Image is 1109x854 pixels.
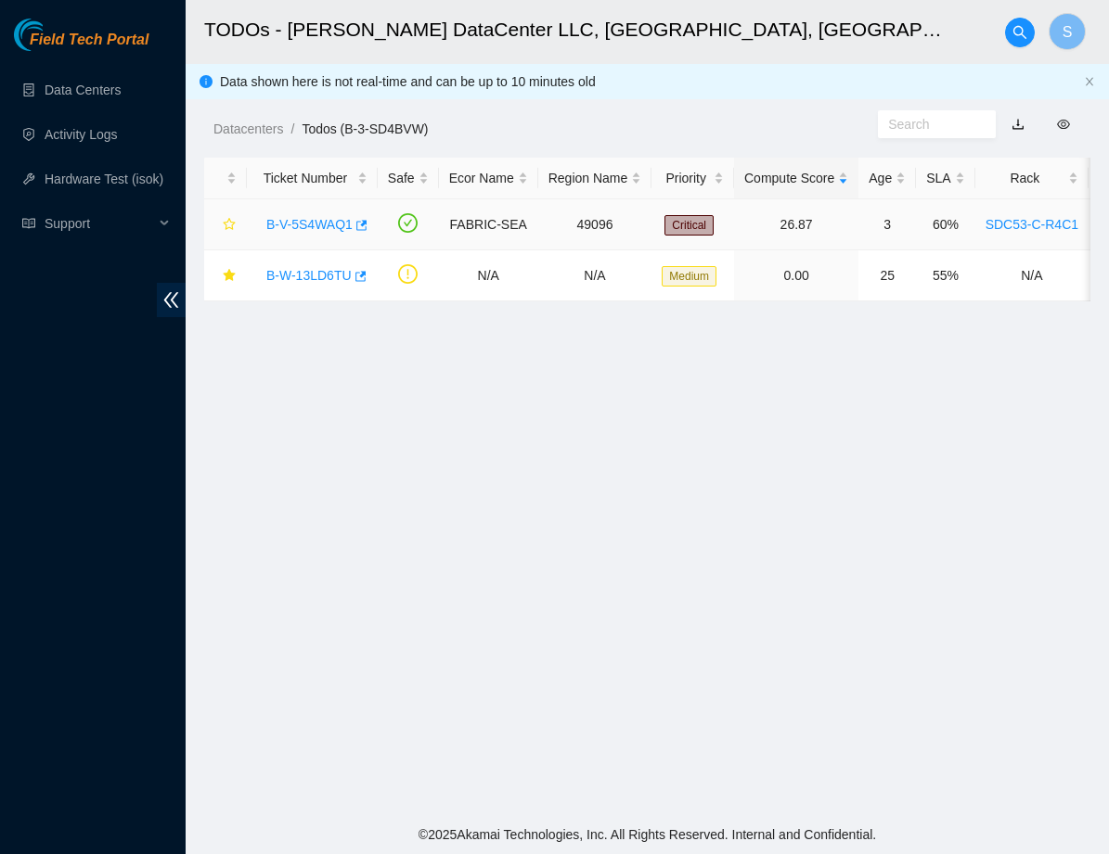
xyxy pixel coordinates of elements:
[266,217,353,232] a: B-V-5S4WAQ1
[664,215,714,236] span: Critical
[302,121,428,136] a: Todos (B-3-SD4BVW)
[223,218,236,233] span: star
[214,261,237,290] button: star
[439,250,538,301] td: N/A
[45,127,118,142] a: Activity Logs
[290,121,294,136] span: /
[734,250,858,301] td: 0.00
[1012,117,1025,132] a: download
[157,283,186,317] span: double-left
[858,199,916,250] td: 3
[888,114,971,134] input: Search
[1063,20,1073,44] span: S
[213,121,283,136] a: Datacenters
[734,199,858,250] td: 26.87
[998,109,1038,139] button: download
[14,19,94,51] img: Akamai Technologies
[45,83,121,97] a: Data Centers
[214,210,237,239] button: star
[266,268,352,283] a: B-W-13LD6TU
[22,217,35,230] span: read
[1006,25,1034,40] span: search
[1084,76,1095,88] button: close
[538,250,652,301] td: N/A
[916,199,974,250] td: 60%
[14,33,148,57] a: Akamai TechnologiesField Tech Portal
[45,205,154,242] span: Support
[223,269,236,284] span: star
[858,250,916,301] td: 25
[398,213,418,233] span: check-circle
[662,266,716,287] span: Medium
[439,199,538,250] td: FABRIC-SEA
[1084,76,1095,87] span: close
[186,815,1109,854] footer: © 2025 Akamai Technologies, Inc. All Rights Reserved. Internal and Confidential.
[986,217,1078,232] a: SDC53-C-R4C1
[1049,13,1086,50] button: S
[975,250,1089,301] td: N/A
[916,250,974,301] td: 55%
[1005,18,1035,47] button: search
[398,264,418,284] span: exclamation-circle
[30,32,148,49] span: Field Tech Portal
[45,172,163,186] a: Hardware Test (isok)
[538,199,652,250] td: 49096
[1057,118,1070,131] span: eye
